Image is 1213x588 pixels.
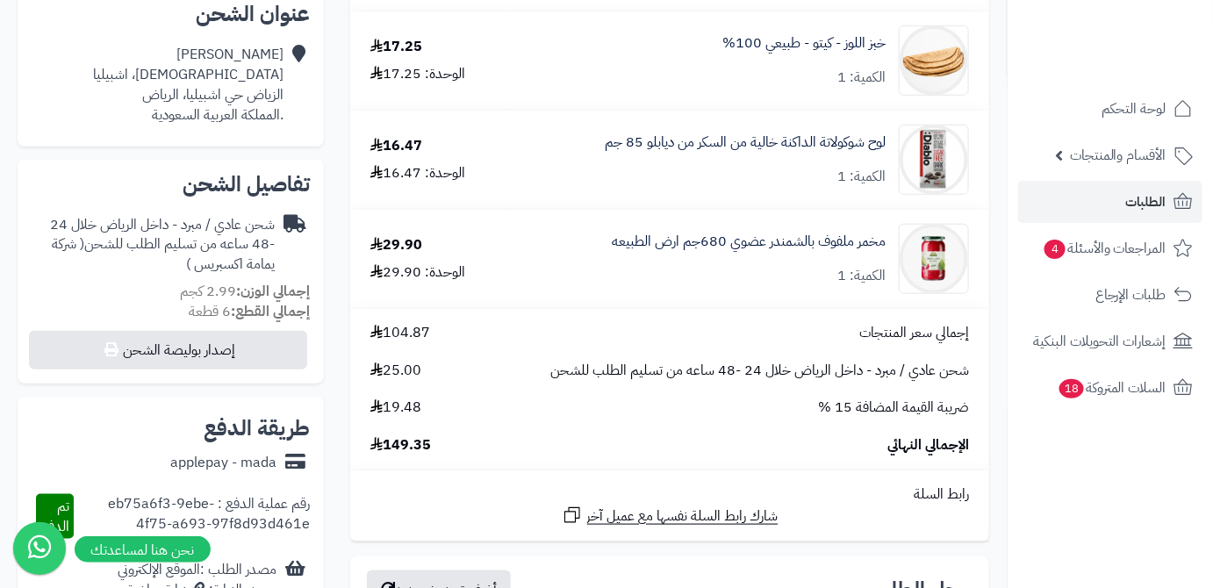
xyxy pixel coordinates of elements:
span: إجمالي سعر المنتجات [859,323,969,343]
a: لوح شوكولاتة الداكنة خالية من السكر من ديابلو 85 جم [605,133,886,153]
img: 1751195227-%D9%85%D8%AE%D9%85%D8%B1%20%D9%85%D9%84%D9%81%D9%88%D9%81%20%D8%A8%D8%A7%D9%84%D8%B4%D... [900,224,968,294]
span: تم الدفع [40,496,69,537]
strong: إجمالي الوزن: [236,281,310,302]
strong: إجمالي القطع: [231,301,310,322]
a: إشعارات التحويلات البنكية [1018,320,1202,362]
img: 1744905674-%D8%AE%D8%A8%D8%B2%20%D8%A7%D9%84%D9%84%D9%88%D8%B2-90x90.jpg [900,25,968,96]
span: شارك رابط السلة نفسها مع عميل آخر [587,506,779,527]
div: 16.47 [370,136,422,156]
div: الوحدة: 29.90 [370,262,465,283]
span: 19.48 [370,398,421,418]
span: طلبات الإرجاع [1095,283,1166,307]
span: 104.87 [370,323,430,343]
div: شحن عادي / مبرد - داخل الرياض خلال 24 -48 ساعه من تسليم الطلب للشحن [32,215,275,276]
span: لوحة التحكم [1102,97,1166,121]
button: إصدار بوليصة الشحن [29,331,307,369]
span: 18 [1059,379,1084,398]
span: إشعارات التحويلات البنكية [1033,329,1166,354]
div: 29.90 [370,235,422,255]
span: الأقسام والمنتجات [1070,143,1166,168]
span: المراجعات والأسئلة [1043,236,1166,261]
h2: تفاصيل الشحن [32,174,310,195]
span: شحن عادي / مبرد - داخل الرياض خلال 24 -48 ساعه من تسليم الطلب للشحن [550,361,969,381]
div: رابط السلة [357,484,982,505]
span: الطلبات [1126,190,1166,214]
span: 25.00 [370,361,421,381]
a: الطلبات [1018,181,1202,223]
small: 6 قطعة [189,301,310,322]
h2: عنوان الشحن [32,4,310,25]
a: المراجعات والأسئلة4 [1018,227,1202,269]
div: 17.25 [370,37,422,57]
span: ضريبة القيمة المضافة 15 % [818,398,969,418]
span: السلات المتروكة [1058,376,1166,400]
a: السلات المتروكة18 [1018,367,1202,409]
span: ( شركة يمامة اكسبريس ) [52,233,275,275]
img: 1750319187-5060309490013-90x90.jpeg [900,125,968,195]
small: 2.99 كجم [180,281,310,302]
div: [PERSON_NAME] [DEMOGRAPHIC_DATA]، اشبيليا الزياض حي اشبيليا، الرياض .المملكة العربية السعودية [93,45,284,125]
h2: طريقة الدفع [204,418,310,439]
a: خبز اللوز - كيتو - طبيعي 100% [722,33,886,54]
div: الكمية: 1 [837,167,886,187]
div: applepay - mada [170,453,276,473]
a: شارك رابط السلة نفسها مع عميل آخر [562,505,779,527]
span: الإجمالي النهائي [887,435,969,455]
a: مخمر ملفوف بالشمندر عضوي 680جم ارض الطبيعه [612,232,886,252]
a: طلبات الإرجاع [1018,274,1202,316]
a: لوحة التحكم [1018,88,1202,130]
div: الوحدة: 16.47 [370,163,465,183]
span: 4 [1044,240,1066,259]
div: الكمية: 1 [837,266,886,286]
div: رقم عملية الدفع : eb75a6f3-9ebe-4f75-a693-97f8d93d461e [74,494,310,540]
div: الكمية: 1 [837,68,886,88]
span: 149.35 [370,435,431,455]
div: الوحدة: 17.25 [370,64,465,84]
